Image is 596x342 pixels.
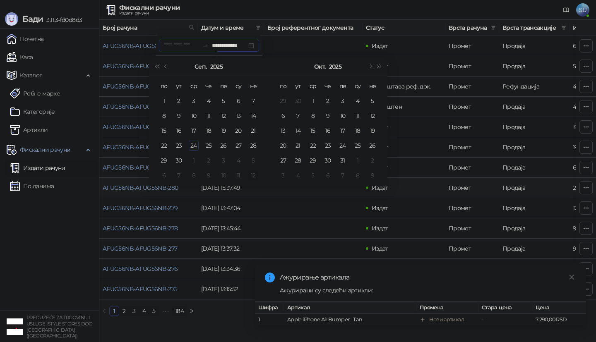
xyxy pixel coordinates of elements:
td: 2025-10-03 [216,153,231,168]
div: 10 [189,111,199,121]
button: Изабери годину [210,58,223,75]
div: 15 [308,126,318,136]
li: 2 [119,306,129,316]
td: 2025-09-20 [231,123,246,138]
td: 2025-10-04 [231,153,246,168]
td: AFUG56NB-AFUG56NB-285 [99,77,198,97]
td: 2025-10-07 [291,108,305,123]
a: AFUG56NB-AFUG56NB-276 [103,265,178,273]
span: Поништен [372,103,402,110]
div: 23 [174,141,184,151]
button: Следећа година (Control + right) [375,58,384,75]
div: 4 [233,155,243,165]
span: Фискални рачуни [20,141,70,158]
span: to [202,42,209,49]
td: [DATE] 13:47:04 [198,198,264,218]
td: 2025-10-11 [350,108,365,123]
td: 2025-09-03 [186,93,201,108]
td: Промет [445,36,499,56]
div: 24 [338,141,348,151]
td: Продаја [499,56,570,77]
div: 16 [174,126,184,136]
td: AFUG56NB-AFUG56NB-284 [99,97,198,117]
td: Продаја [499,158,570,178]
div: 27 [233,141,243,151]
span: filter [560,22,568,34]
td: 2025-09-25 [201,138,216,153]
button: Следећи месец (PageDown) [365,58,375,75]
td: 2025-10-17 [335,123,350,138]
td: 2025-09-23 [171,138,186,153]
td: 2025-10-01 [305,93,320,108]
td: 2025-10-12 [365,108,380,123]
td: 2025-09-29 [156,153,171,168]
a: AFUG56NB-AFUG56NB-281 [103,164,177,171]
th: Врста рачуна [445,20,499,36]
div: 24 [189,141,199,151]
td: 2025-10-10 [216,168,231,183]
span: filter [561,25,566,30]
div: 3 [338,96,348,106]
div: 10 [219,170,228,180]
th: Статус [363,20,445,36]
span: filter [256,25,261,30]
td: 2025-11-09 [365,168,380,183]
td: 2025-09-10 [186,108,201,123]
td: 2025-10-21 [291,138,305,153]
div: 11 [233,170,243,180]
span: Врста рачуна [449,23,488,32]
span: Издат [372,184,388,191]
span: Бади [22,14,43,24]
div: 7 [174,170,184,180]
th: Врста трансакције [499,20,570,36]
span: left [102,309,107,313]
td: AFUG56NB-AFUG56NB-278 [99,218,198,239]
div: 2 [204,155,214,165]
td: 2025-10-23 [320,138,335,153]
td: AFUG56NB-AFUG56NB-281 [99,158,198,178]
div: 3 [189,96,199,106]
img: Artikli [10,125,20,135]
td: 2025-10-03 [335,93,350,108]
td: 2025-09-26 [216,138,231,153]
button: right [187,306,197,316]
a: AFUG56NB-AFUG56NB-283 [103,123,178,131]
div: 29 [159,155,169,165]
div: 7 [293,111,303,121]
td: [DATE] 15:37:49 [198,178,264,198]
div: 4 [353,96,363,106]
td: 2025-10-06 [276,108,291,123]
a: AFUG56NB-AFUG56NB-286 [103,62,178,70]
td: 2025-11-02 [365,153,380,168]
li: 5 [149,306,159,316]
div: 9 [204,170,214,180]
td: 2025-10-02 [320,93,335,108]
td: AFUG56NB-AFUG56NB-286 [99,56,198,77]
img: Logo [5,12,18,26]
div: 4 [204,96,214,106]
div: 25 [353,141,363,151]
td: 2025-09-24 [186,138,201,153]
td: [DATE] 13:45:44 [198,218,264,239]
th: ут [171,79,186,93]
th: Број референтног документа [264,20,363,36]
td: 2025-10-19 [365,123,380,138]
td: 2025-10-27 [276,153,291,168]
div: 1 [353,155,363,165]
div: Издати рачуни [119,11,180,15]
td: 2025-10-14 [291,123,305,138]
span: filter [489,22,497,34]
th: по [276,79,291,93]
a: AFUG56NB-AFUG56NB-277 [103,245,178,252]
th: не [246,79,261,93]
td: 2025-09-01 [156,93,171,108]
div: 2 [323,96,333,106]
td: 2025-10-08 [186,168,201,183]
td: 2025-09-05 [216,93,231,108]
td: 2025-09-15 [156,123,171,138]
a: 1 [110,306,119,316]
td: 2025-09-14 [246,108,261,123]
div: Фискални рачуни [119,5,180,11]
span: ••• [159,306,172,316]
td: 2025-10-08 [305,108,320,123]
